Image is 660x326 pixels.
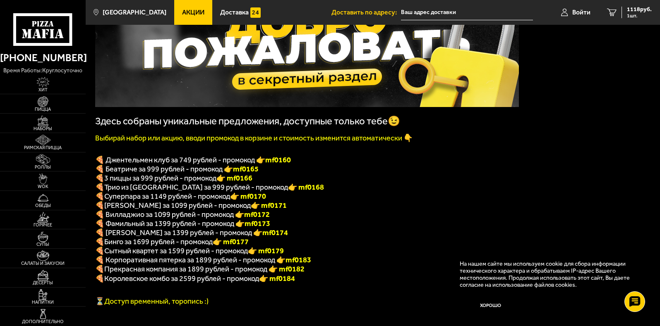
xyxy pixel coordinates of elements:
b: 🍕 [95,246,104,255]
span: 🍕 Фамильный за 1399 рублей - промокод 👉 [95,219,270,228]
font: 🍕 [95,264,104,274]
span: 1 шт. [627,13,652,18]
font: Выбирай набор или акцию, вводи промокод в корзине и стоимость изменится автоматически 👇 [95,133,413,143]
span: 🍕 Корпоративная пятерка за 1899 рублей - промокод 👉 [95,255,311,264]
span: 🍕 Беатриче за 999 рублей - промокод 👉 [95,164,259,174]
b: 👉 mf0177 [213,237,249,246]
font: 🍕 [95,174,104,183]
button: Хорошо [460,295,522,316]
b: mf0173 [245,219,270,228]
span: Доставка [220,9,249,16]
b: mf0172 [244,210,270,219]
span: Суперпара за 1149 рублей - промокод [104,192,230,201]
b: 🍕 [95,201,104,210]
span: 🍕 [PERSON_NAME] за 1399 рублей - промокод 👉 [95,228,288,237]
b: 👉 mf0171 [251,201,287,210]
b: mf0165 [233,164,259,174]
font: 🍕 [95,274,104,283]
font: 🍕 [95,192,104,201]
span: Войти [572,9,590,16]
span: Трио из [GEOGRAPHIC_DATA] за 999 рублей - промокод [104,183,288,192]
span: 3 пиццы за 999 рублей - промокод [104,174,216,183]
b: mf0183 [286,255,311,264]
span: Королевское комбо за 2599 рублей - промокод [104,274,259,283]
span: 🍕 Вилладжио за 1099 рублей - промокод 👉 [95,210,270,219]
font: 🍕 [95,183,104,192]
span: [GEOGRAPHIC_DATA] [103,9,166,16]
font: 👉 mf0170 [230,192,266,201]
b: mf0174 [262,228,288,237]
span: [PERSON_NAME] за 1099 рублей - промокод [104,201,251,210]
b: 🍕 [95,237,104,246]
input: Ваш адрес доставки [401,5,533,20]
font: 👉 mf0168 [288,183,324,192]
span: Сытный квартет за 1599 рублей - промокод [104,246,248,255]
span: 🍕 Джентельмен клуб за 749 рублей - промокод 👉 [95,155,291,164]
font: 👉 mf0182 [269,264,305,274]
span: Здесь собраны уникальные предложения, доступные только тебе😉 [95,115,400,127]
font: 👉 mf0166 [216,174,252,183]
img: 15daf4d41897b9f0e9f617042186c801.svg [250,7,261,18]
span: ⏳Доступ временный, торопись :) [95,297,209,306]
b: 👉 mf0179 [248,246,284,255]
span: Акции [182,9,204,16]
b: mf0160 [265,155,291,164]
span: Прекрасная компания за 1899 рублей - промокод [104,264,269,274]
p: На нашем сайте мы используем cookie для сбора информации технического характера и обрабатываем IP... [460,260,639,289]
span: Доставить по адресу: [331,9,401,16]
span: Бинго за 1699 рублей - промокод [104,237,213,246]
span: 1118 руб. [627,7,652,12]
font: 👉 mf0184 [259,274,295,283]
